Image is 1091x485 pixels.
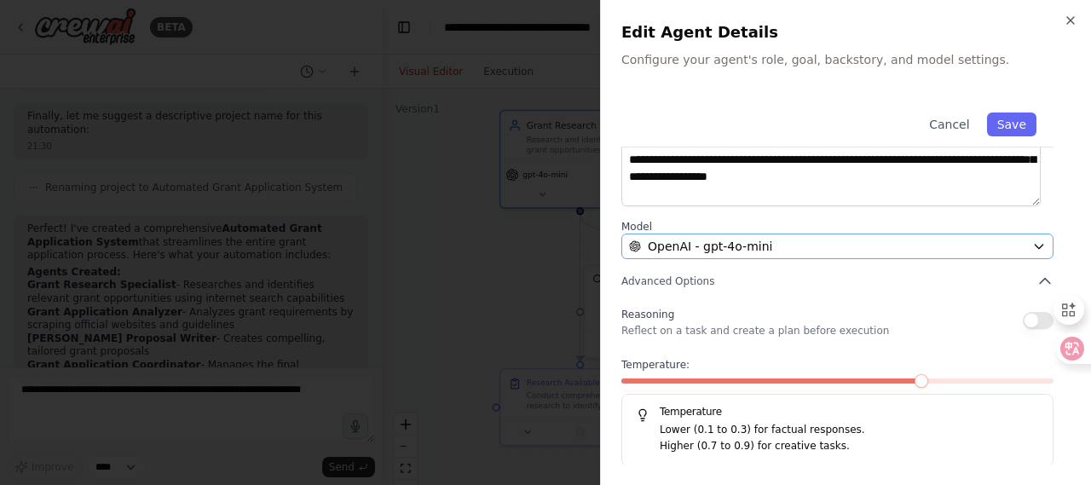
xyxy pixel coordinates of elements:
h2: Edit Agent Details [621,20,1071,44]
label: Model [621,220,1053,234]
h5: Temperature [636,405,1039,419]
span: OpenAI - gpt-4o-mini [648,238,772,255]
span: Advanced Options [621,274,714,288]
button: Advanced Options [621,273,1053,290]
span: Temperature: [621,358,690,372]
span: Reasoning [621,309,674,320]
button: Cancel [919,113,979,136]
p: Configure your agent's role, goal, backstory, and model settings. [621,51,1071,68]
p: Higher (0.7 to 0.9) for creative tasks. [660,438,1039,455]
button: Save [987,113,1036,136]
p: Lower (0.1 to 0.3) for factual responses. [660,422,1039,439]
button: OpenAI - gpt-4o-mini [621,234,1053,259]
p: Reflect on a task and create a plan before execution [621,324,889,338]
